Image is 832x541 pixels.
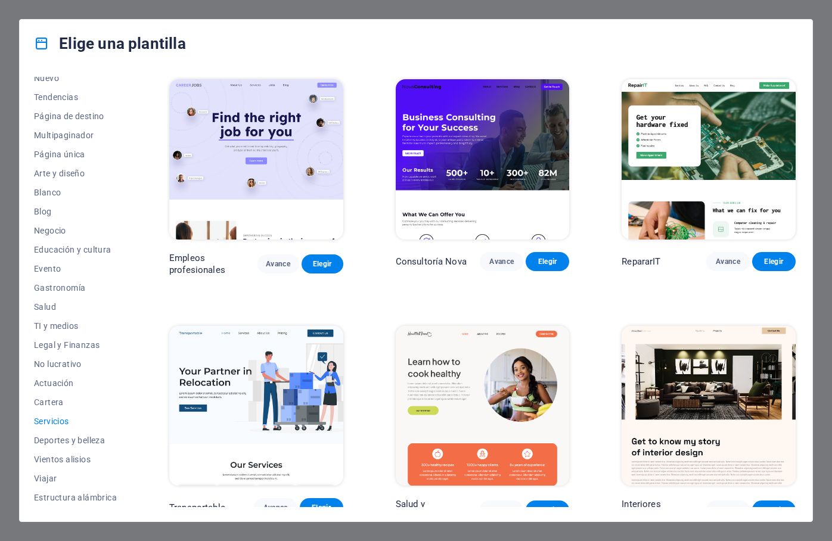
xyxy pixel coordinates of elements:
font: Avance [489,257,514,266]
img: Consultoría Nova [396,79,570,240]
button: Educación y cultura [34,240,117,259]
font: Avance [716,257,740,266]
font: Actuación [34,378,74,388]
button: Estructura alámbrica [34,488,117,507]
button: Avance [706,252,750,271]
button: Negocio [34,221,117,240]
font: Vientos alisios [34,455,91,464]
button: Viajar [34,469,117,488]
font: Educación y cultura [34,245,111,254]
img: Salud y alimentación [396,326,570,486]
font: Avance [266,260,290,268]
font: Deportes y belleza [34,436,105,445]
button: Blanco [34,183,117,202]
font: Elegir [764,257,783,266]
font: Salud y alimentación [396,499,449,521]
button: Elegir [526,500,569,520]
font: Servicios [34,416,69,426]
font: Avance [263,503,288,512]
button: Página de destino [34,107,117,126]
button: Nuevo [34,69,117,88]
font: Consultoría Nova [396,256,467,267]
font: Nuevo [34,73,59,83]
button: TI y medios [34,316,117,335]
button: Avance [706,500,750,520]
button: Multipaginador [34,126,117,145]
button: Elegir [526,252,569,271]
button: Salud [34,297,117,316]
button: Tendencias [34,88,117,107]
button: Vientos alisios [34,450,117,469]
font: Arte y diseño [34,169,85,178]
img: Empleos profesionales [169,79,343,240]
font: Elige una plantilla [59,35,186,52]
button: Avance [480,500,523,520]
font: Elegir [538,257,557,266]
font: Elegir [313,260,332,268]
font: Transportable [169,502,225,513]
font: Avance [489,506,514,514]
font: No lucrativo [34,359,82,369]
font: Evento [34,264,61,273]
img: RepararIT [622,79,796,240]
font: Empleos profesionales [169,253,225,275]
button: No lucrativo [34,355,117,374]
font: Gastronomía [34,283,85,293]
button: Evento [34,259,117,278]
button: Actuación [34,374,117,393]
font: Avance [716,506,740,514]
font: Tendencias [34,92,78,102]
font: TI y medios [34,321,78,331]
button: Blog [34,202,117,221]
font: Legal y Finanzas [34,340,100,350]
button: Avance [480,252,523,271]
font: Interiores UrbanNest [622,499,665,521]
font: Negocio [34,226,66,235]
button: Avance [257,254,299,273]
font: Elegir [538,506,557,514]
button: Legal y Finanzas [34,335,117,355]
button: Elegir [752,252,796,271]
button: Elegir [752,500,796,520]
img: Transportable [169,326,343,486]
button: Deportes y belleza [34,431,117,450]
button: Servicios [34,412,117,431]
font: Cartera [34,397,64,407]
font: Viajar [34,474,57,483]
font: Elegir [312,503,331,512]
font: Multipaginador [34,130,94,140]
button: Arte y diseño [34,164,117,183]
button: Gastronomía [34,278,117,297]
font: Salud [34,302,56,312]
font: Página de destino [34,111,104,121]
button: Elegir [302,254,343,273]
font: Página única [34,150,85,159]
button: Página única [34,145,117,164]
font: RepararIT [622,256,660,267]
button: Cartera [34,393,117,412]
button: Avance [254,498,297,517]
font: Blanco [34,188,61,197]
button: Elegir [300,498,343,517]
font: Estructura alámbrica [34,493,117,502]
img: Interiores UrbanNest [622,326,796,486]
font: Blog [34,207,52,216]
font: Elegir [764,506,783,514]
